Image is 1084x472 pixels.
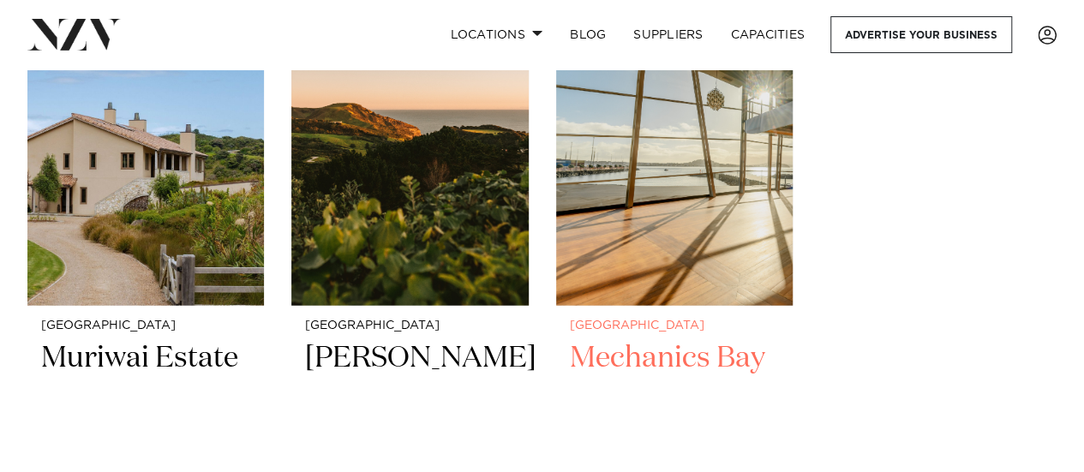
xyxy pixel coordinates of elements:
[556,16,620,53] a: BLOG
[41,320,250,332] small: [GEOGRAPHIC_DATA]
[436,16,556,53] a: Locations
[620,16,716,53] a: SUPPLIERS
[570,339,779,455] h2: Mechanics Bay
[41,339,250,455] h2: Muriwai Estate
[27,19,121,50] img: nzv-logo.png
[717,16,819,53] a: Capacities
[305,339,514,455] h2: [PERSON_NAME]
[830,16,1012,53] a: Advertise your business
[570,320,779,332] small: [GEOGRAPHIC_DATA]
[305,320,514,332] small: [GEOGRAPHIC_DATA]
